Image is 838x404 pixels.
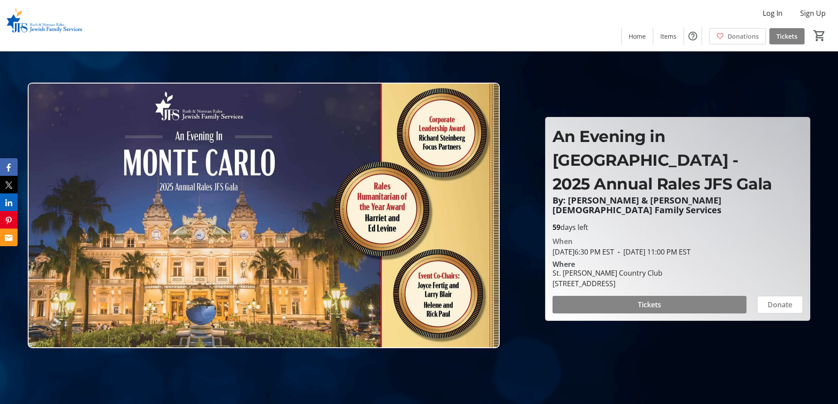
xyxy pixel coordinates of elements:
span: Donate [768,299,792,310]
span: Donations [728,32,759,41]
span: 59 [553,222,560,232]
button: Donate [757,296,803,313]
span: Log In [763,8,783,18]
div: [STREET_ADDRESS] [553,278,662,289]
button: Cart [812,28,827,44]
span: [DATE] 6:30 PM EST [553,247,614,257]
a: Home [622,28,653,44]
button: Sign Up [793,6,833,20]
a: Donations [709,28,766,44]
div: Where [553,261,575,268]
span: Items [660,32,677,41]
span: - [614,247,623,257]
a: Tickets [769,28,805,44]
span: 2025 Annual Rales JFS Gala [553,174,772,193]
span: Home [629,32,646,41]
p: days left [553,222,803,233]
button: Help [684,27,702,45]
a: Items [653,28,684,44]
p: By: [PERSON_NAME] & [PERSON_NAME] [DEMOGRAPHIC_DATA] Family Services [553,196,803,215]
span: Tickets [776,32,798,41]
span: Tickets [638,299,661,310]
span: Sign Up [800,8,826,18]
div: St. [PERSON_NAME] Country Club [553,268,662,278]
button: Tickets [553,296,747,313]
span: [DATE] 11:00 PM EST [614,247,691,257]
img: Campaign CTA Media Photo [28,83,500,348]
img: Ruth & Norman Rales Jewish Family Services's Logo [5,4,84,47]
span: An Evening in [GEOGRAPHIC_DATA] - [553,127,739,170]
button: Log In [756,6,790,20]
div: When [553,236,573,247]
